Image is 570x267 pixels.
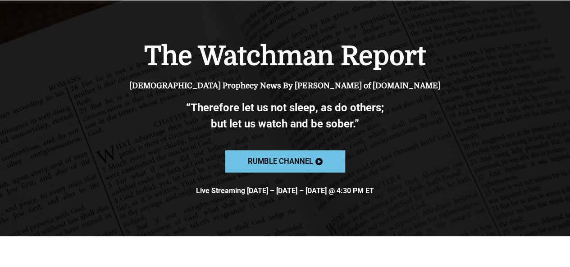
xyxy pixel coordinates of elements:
h1: The Watchman Report [96,41,474,72]
h4: [DEMOGRAPHIC_DATA] Prophecy News By [PERSON_NAME] of [DOMAIN_NAME] [96,81,474,91]
b: Live Streaming [DATE] – [DATE] – [DATE] @ 4:30 PM ET [196,186,374,195]
span: Rumble channel [247,158,313,165]
b: “Therefore let us not sleep, as do others; [186,101,384,114]
a: Rumble channel [225,150,345,173]
b: but let us watch and be sober.” [211,118,359,130]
